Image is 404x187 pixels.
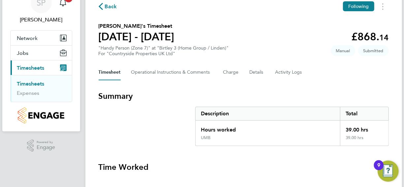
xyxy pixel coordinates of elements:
[11,75,72,102] div: Timesheets
[17,81,45,87] a: Timesheets
[348,3,369,9] span: Following
[99,30,174,43] h1: [DATE] - [DATE]
[358,45,389,56] span: This timesheet is Submitted.
[343,1,374,11] button: Following
[99,51,229,56] div: For "Countryside Properties UK Ltd"
[99,22,174,30] h2: [PERSON_NAME]'s Timesheet
[250,64,265,80] button: Details
[37,145,55,150] span: Engage
[37,139,55,145] span: Powered by
[196,121,340,135] div: Hours worked
[201,135,210,140] div: UMB
[99,64,121,80] button: Timesheet
[377,165,380,174] div: 9
[18,107,64,124] img: countryside-properties-logo-retina.png
[17,50,29,56] span: Jobs
[99,45,229,56] div: "Handy Person (Zone 7)" at "Birtley 3 (Home Group / Linden)"
[11,31,72,45] button: Network
[17,35,38,41] span: Network
[17,90,40,96] a: Expenses
[223,64,239,80] button: Charge
[352,30,389,43] app-decimal: £868.
[195,107,389,146] div: Summary
[378,161,399,182] button: Open Resource Center, 9 new notifications
[11,46,72,60] button: Jobs
[17,65,45,71] span: Timesheets
[340,107,388,120] div: Total
[275,64,303,80] button: Activity Logs
[99,91,389,101] h3: Summary
[105,3,117,11] span: Back
[99,2,117,11] button: Back
[11,60,72,75] button: Timesheets
[27,139,55,152] a: Powered byEngage
[380,33,389,42] span: 14
[99,162,389,172] h3: Time Worked
[377,1,389,12] button: Timesheets Menu
[10,107,72,124] a: Go to home page
[10,16,72,24] span: Stephen Purdy
[196,107,340,120] div: Description
[331,45,356,56] span: This timesheet was manually created.
[340,121,388,135] div: 39.00 hrs
[340,135,388,146] div: 39.00 hrs
[131,64,213,80] button: Operational Instructions & Comments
